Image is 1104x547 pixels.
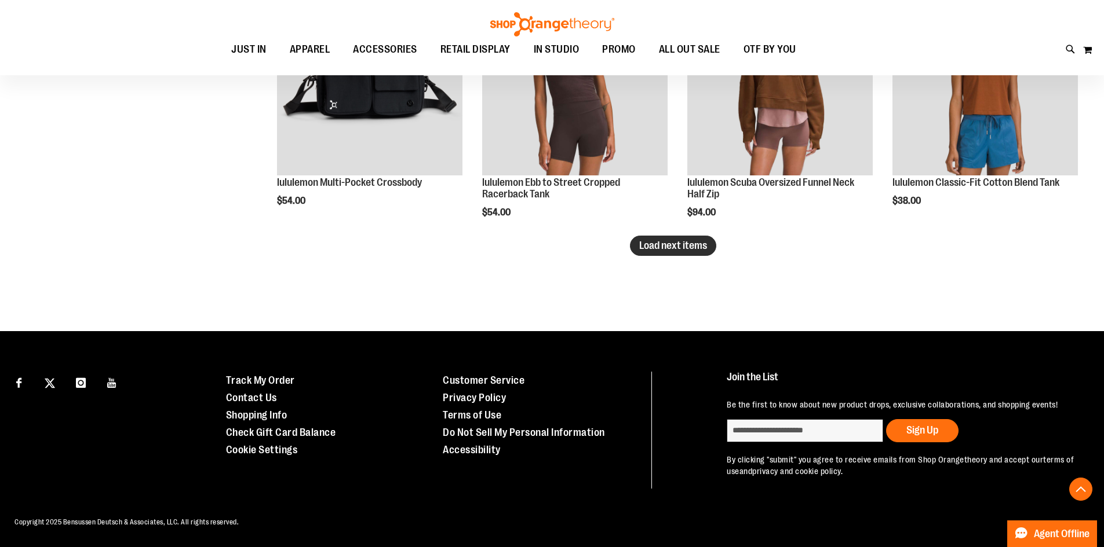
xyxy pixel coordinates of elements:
button: Sign Up [886,419,959,442]
img: Twitter [45,378,55,388]
span: Sign Up [906,424,938,436]
a: privacy and cookie policy. [752,467,843,476]
a: lululemon Multi-Pocket Crossbody [277,177,422,188]
a: terms of use [727,455,1074,476]
span: $54.00 [277,196,307,206]
a: Visit our Facebook page [9,372,29,392]
h4: Join the List [727,372,1077,393]
a: Track My Order [226,375,295,386]
span: ALL OUT SALE [659,36,720,63]
a: Accessibility [443,444,501,456]
button: Agent Offline [1007,520,1097,547]
span: Copyright 2025 Bensussen Deutsch & Associates, LLC. All rights reserved. [14,518,239,526]
span: Agent Offline [1034,528,1090,539]
p: Be the first to know about new product drops, exclusive collaborations, and shopping events! [727,399,1077,410]
a: Visit our X page [40,372,60,392]
a: Check Gift Card Balance [226,427,336,438]
img: Shop Orangetheory [489,12,616,36]
p: By clicking "submit" you agree to receive emails from Shop Orangetheory and accept our and [727,454,1077,477]
a: Do Not Sell My Personal Information [443,427,605,438]
button: Back To Top [1069,478,1092,501]
span: IN STUDIO [534,36,580,63]
a: Terms of Use [443,409,501,421]
input: enter email [727,419,883,442]
span: Load next items [639,240,707,251]
span: PROMO [602,36,636,63]
span: RETAIL DISPLAY [440,36,511,63]
span: $38.00 [892,196,923,206]
span: JUST IN [231,36,267,63]
a: Privacy Policy [443,392,506,403]
span: $94.00 [687,207,717,218]
a: Contact Us [226,392,277,403]
a: Visit our Youtube page [102,372,122,392]
span: ACCESSORIES [353,36,417,63]
span: OTF BY YOU [744,36,796,63]
span: APPAREL [290,36,330,63]
a: lululemon Scuba Oversized Funnel Neck Half Zip [687,177,854,200]
a: Customer Service [443,375,524,386]
a: lululemon Ebb to Street Cropped Racerback Tank [482,177,620,200]
span: $54.00 [482,207,512,218]
a: Cookie Settings [226,444,298,456]
a: Shopping Info [226,409,287,421]
a: Visit our Instagram page [71,372,91,392]
a: lululemon Classic-Fit Cotton Blend Tank [892,177,1059,188]
button: Load next items [630,236,716,256]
